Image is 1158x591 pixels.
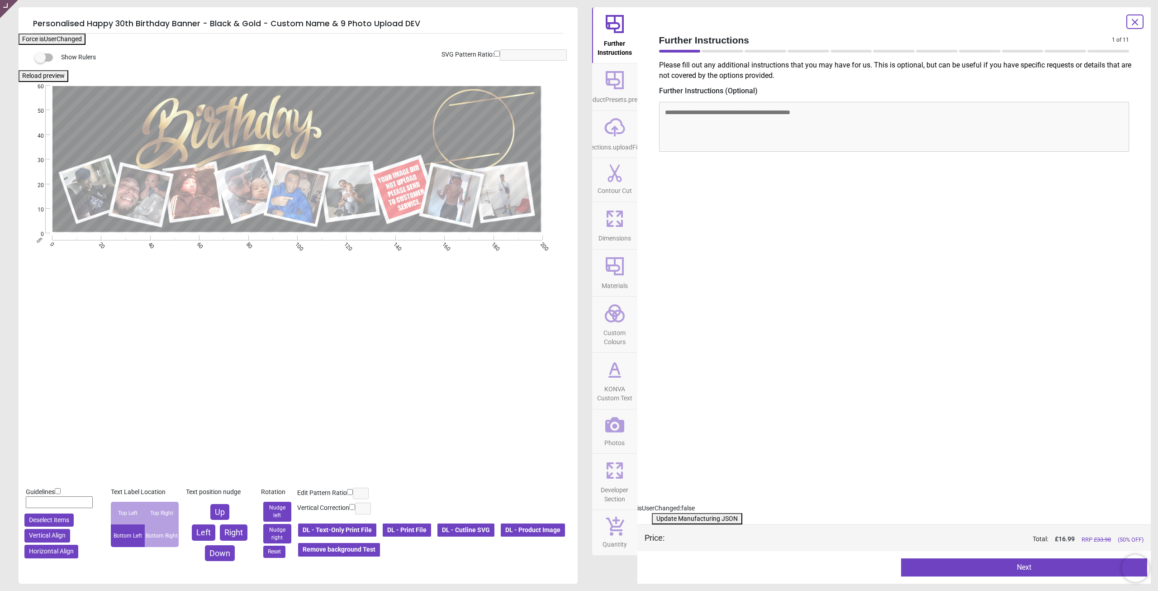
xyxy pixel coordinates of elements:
span: Further Instructions [659,34,1112,47]
label: Vertical Correction [297,504,349,513]
button: Custom Colours [592,297,637,352]
button: KONVA Custom Text [592,353,637,408]
iframe: Brevo live chat [1122,555,1149,582]
button: Materials [592,250,637,297]
button: DL - Text-Only Print File [297,523,377,538]
div: Bottom Right [145,524,179,547]
div: Top Left [111,502,145,524]
button: Right [220,524,247,540]
button: Up [210,504,229,520]
button: sections.uploadFile [592,111,637,158]
button: Nudge right [263,524,291,544]
button: Vertical Align [24,529,70,543]
div: Total: [678,535,1144,544]
button: Photos [592,409,637,454]
button: Further Instructions [592,7,637,63]
button: Update Manufacturing JSON [652,513,742,525]
span: Photos [604,434,625,448]
button: Down [205,545,235,561]
h5: Personalised Happy 30th Birthday Banner - Black & Gold - Custom Name & 9 Photo Upload DEV [33,14,563,34]
span: Materials [602,277,628,291]
button: Deselect items [24,514,74,527]
button: Reload preview [19,70,68,82]
div: Show Rulers [40,52,578,63]
div: isUserChanged: false [637,504,1151,513]
button: Contour Cut [592,158,637,202]
span: Custom Colours [593,324,636,346]
div: Text Label Location [111,488,179,497]
button: DL - Cutline SVG [437,523,495,538]
button: DL - Print File [382,523,432,538]
label: Edit Pattern Ratio [297,489,347,498]
span: Contour Cut [598,182,632,196]
span: £ 33.98 [1094,536,1111,543]
span: 1 of 11 [1112,36,1129,44]
span: Dimensions [598,230,631,243]
button: productPresets.preset [592,63,637,111]
button: Dimensions [592,202,637,249]
label: Further Instructions (Optional) [659,86,1130,96]
div: Bottom Left [111,524,145,547]
span: productPresets.preset [583,91,646,105]
button: Horizontal Align [24,545,78,558]
button: Quantity [592,510,637,555]
span: Guidelines [26,488,55,495]
span: 16.99 [1058,535,1075,543]
span: 60 [27,83,44,91]
div: Price : [645,532,664,543]
button: Force isUserChanged [19,34,85,45]
span: KONVA Custom Text [593,380,636,403]
span: Developer Section [593,481,636,504]
label: SVG Pattern Ratio: [441,50,494,59]
button: Left [192,524,215,540]
div: Text position nudge [186,488,254,497]
div: Rotation [261,488,294,497]
span: (50% OFF) [1118,536,1144,544]
span: £ [1055,535,1075,544]
button: DL - Product Image [500,523,566,538]
span: RRP [1082,536,1111,544]
div: Top Right [145,502,179,524]
button: Developer Section [592,454,637,509]
span: Quantity [603,536,627,549]
span: Further Instructions [593,35,636,57]
button: Reset [263,546,285,558]
button: Nudge left [263,502,291,522]
button: Next [901,558,1147,577]
button: Remove background Test [297,542,381,557]
p: Please fill out any additional instructions that you may have for us. This is optional, but can b... [659,60,1137,81]
span: sections.uploadFile [588,139,642,152]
